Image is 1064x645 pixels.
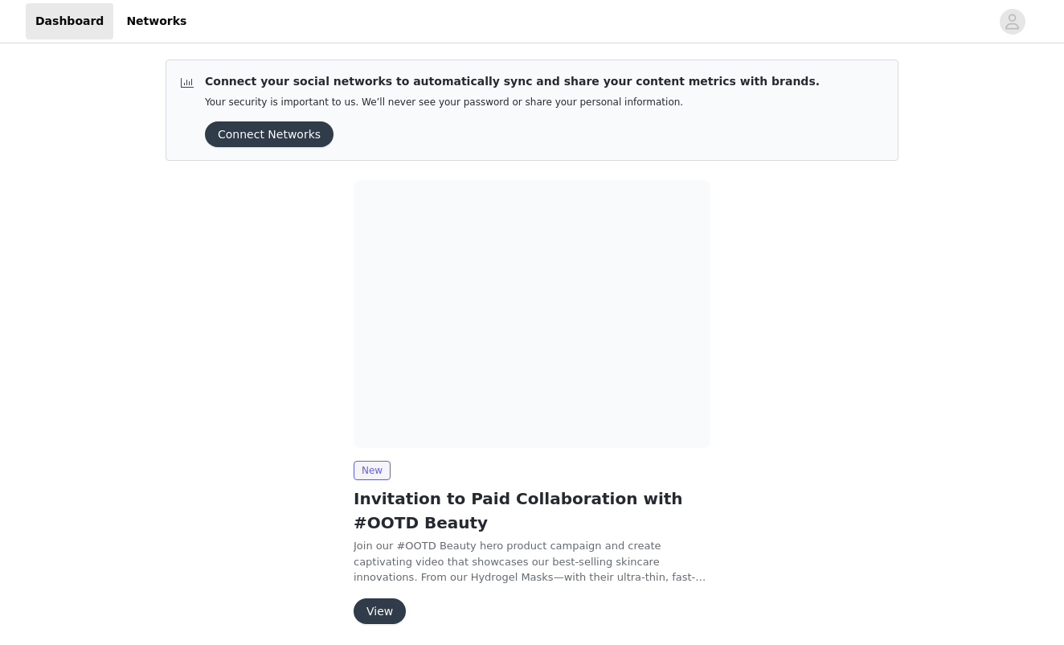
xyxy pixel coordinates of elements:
[205,97,820,109] p: Your security is important to us. We’ll never see your password or share your personal information.
[354,538,710,585] p: Join our #OOTD Beauty hero product campaign and create captivating video that showcases our best-...
[354,606,406,618] a: View
[354,487,710,535] h2: Invitation to Paid Collaboration with #OOTD Beauty
[354,598,406,624] button: View
[117,3,196,39] a: Networks
[1005,9,1020,35] div: avatar
[26,3,113,39] a: Dashboard
[354,461,391,480] span: New
[354,180,710,448] img: OOTDBEAUTY
[205,73,820,90] p: Connect your social networks to automatically sync and share your content metrics with brands.
[205,121,334,147] button: Connect Networks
